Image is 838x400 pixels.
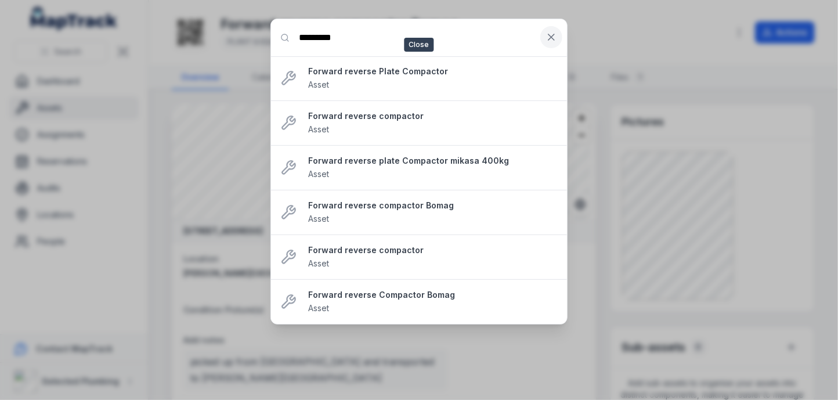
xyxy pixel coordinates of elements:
strong: Forward reverse compactor [308,110,558,122]
span: Asset [308,258,329,268]
a: Forward reverse compactor BomagAsset [308,200,558,225]
span: Asset [308,303,329,313]
a: Forward reverse Compactor BomagAsset [308,289,558,315]
span: Asset [308,169,329,179]
strong: Forward reverse Plate Compactor [308,66,558,77]
strong: Forward reverse compactor [308,244,558,256]
span: Asset [308,214,329,224]
span: Asset [308,124,329,134]
a: Forward reverse compactorAsset [308,110,558,136]
a: Forward reverse plate Compactor mikasa 400kgAsset [308,155,558,181]
a: Forward reverse Plate CompactorAsset [308,66,558,91]
span: Asset [308,80,329,89]
span: Close [404,38,434,52]
strong: Forward reverse plate Compactor mikasa 400kg [308,155,558,167]
strong: Forward reverse compactor Bomag [308,200,558,211]
strong: Forward reverse Compactor Bomag [308,289,558,301]
a: Forward reverse compactorAsset [308,244,558,270]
